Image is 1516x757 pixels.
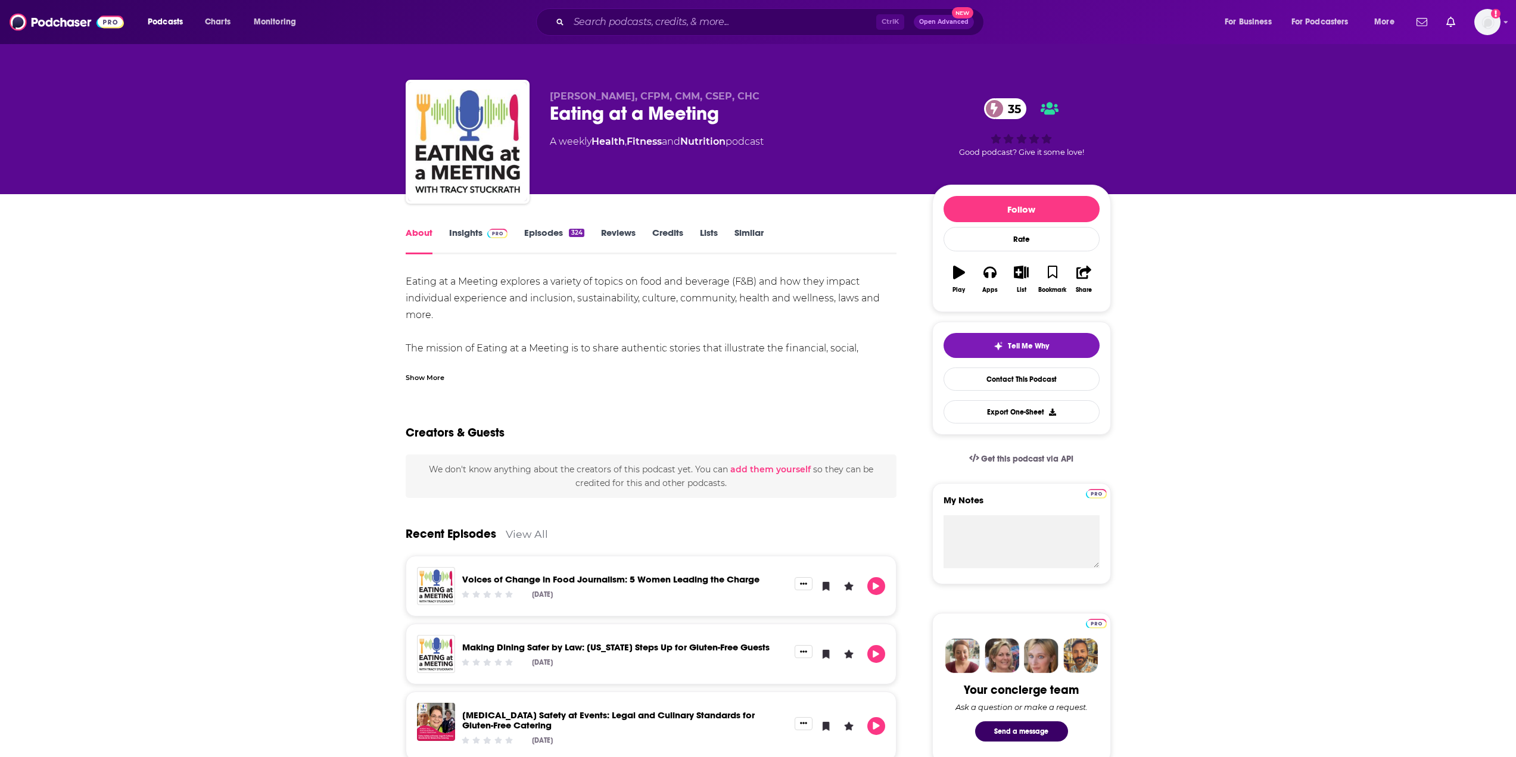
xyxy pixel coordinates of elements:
[1063,638,1098,673] img: Jon Profile
[245,13,312,32] button: open menu
[532,658,553,666] div: [DATE]
[462,641,770,653] a: Making Dining Safer by Law: Illinois Steps Up for Gluten-Free Guests
[625,136,627,147] span: ,
[1374,14,1394,30] span: More
[817,717,835,735] button: Bookmark Episode
[547,8,995,36] div: Search podcasts, credits, & more...
[550,91,759,102] span: [PERSON_NAME], CFPM, CMM, CSEP, CHC
[982,286,998,294] div: Apps
[795,645,813,658] button: Show More Button
[1037,258,1068,301] button: Bookmark
[1366,13,1409,32] button: open menu
[994,341,1003,351] img: tell me why sparkle
[680,136,726,147] a: Nutrition
[1474,9,1501,35] img: User Profile
[1024,638,1059,673] img: Jules Profile
[984,98,1027,119] a: 35
[1086,487,1107,499] a: Pro website
[964,683,1079,697] div: Your concierge team
[960,444,1084,473] a: Get this podcast via API
[817,577,835,595] button: Bookmark Episode
[975,258,1006,301] button: Apps
[10,11,124,33] a: Podchaser - Follow, Share and Rate Podcasts
[944,494,1100,515] label: My Notes
[919,19,969,25] span: Open Advanced
[795,717,813,730] button: Show More Button
[840,577,858,595] button: Leave a Rating
[944,258,975,301] button: Play
[462,574,759,585] a: Voices of Change in Food Journalism: 5 Women Leading the Charge
[981,454,1073,464] span: Get this podcast via API
[417,567,455,605] a: Voices of Change in Food Journalism: 5 Women Leading the Charge
[532,590,553,599] div: [DATE]
[408,82,527,201] img: Eating at a Meeting
[205,14,231,30] span: Charts
[460,590,514,599] div: Community Rating: 0 out of 5
[1038,286,1066,294] div: Bookmark
[1076,286,1092,294] div: Share
[506,528,548,540] a: View All
[550,135,764,149] div: A weekly podcast
[460,736,514,744] div: Community Rating: 0 out of 5
[1008,341,1049,351] span: Tell Me Why
[1291,14,1349,30] span: For Podcasters
[627,136,662,147] a: Fitness
[1442,12,1460,32] a: Show notifications dropdown
[952,7,973,18] span: New
[462,709,755,731] a: Celiac Safety at Events: Legal and Culinary Standards for Gluten-Free Catering
[460,658,514,666] div: Community Rating: 0 out of 5
[254,14,296,30] span: Monitoring
[406,273,897,607] div: Eating at a Meeting explores a variety of topics on food and beverage (F&B) and how they impact i...
[700,227,718,254] a: Lists
[867,577,885,595] button: Play
[662,136,680,147] span: and
[449,227,508,254] a: InsightsPodchaser Pro
[914,15,974,29] button: Open AdvancedNew
[487,229,508,238] img: Podchaser Pro
[944,333,1100,358] button: tell me why sparkleTell Me Why
[734,227,764,254] a: Similar
[524,227,584,254] a: Episodes324
[601,227,636,254] a: Reviews
[1284,13,1366,32] button: open menu
[148,14,183,30] span: Podcasts
[945,638,980,673] img: Sydney Profile
[944,196,1100,222] button: Follow
[817,645,835,663] button: Bookmark Episode
[1086,619,1107,628] img: Podchaser Pro
[1412,12,1432,32] a: Show notifications dropdown
[840,645,858,663] button: Leave a Rating
[1086,617,1107,628] a: Pro website
[1474,9,1501,35] span: Logged in as evafrank
[876,14,904,30] span: Ctrl K
[569,229,584,237] div: 324
[730,465,811,474] button: add them yourself
[952,286,965,294] div: Play
[1491,9,1501,18] svg: Add a profile image
[652,227,683,254] a: Credits
[1017,286,1026,294] div: List
[1006,258,1036,301] button: List
[975,721,1068,742] button: Send a message
[406,227,432,254] a: About
[532,736,553,744] div: [DATE]
[944,227,1100,251] div: Rate
[867,645,885,663] button: Play
[955,702,1088,712] div: Ask a question or make a request.
[795,577,813,590] button: Show More Button
[417,703,455,741] img: Celiac Safety at Events: Legal and Culinary Standards for Gluten-Free Catering
[406,425,505,440] h2: Creators & Guests
[985,638,1019,673] img: Barbara Profile
[932,91,1111,164] div: 35Good podcast? Give it some love!
[429,464,873,488] span: We don't know anything about the creators of this podcast yet . You can so they can be credited f...
[1216,13,1287,32] button: open menu
[1225,14,1272,30] span: For Business
[1086,489,1107,499] img: Podchaser Pro
[406,527,496,541] a: Recent Episodes
[840,717,858,735] button: Leave a Rating
[417,635,455,673] img: Making Dining Safer by Law: Illinois Steps Up for Gluten-Free Guests
[944,367,1100,391] a: Contact This Podcast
